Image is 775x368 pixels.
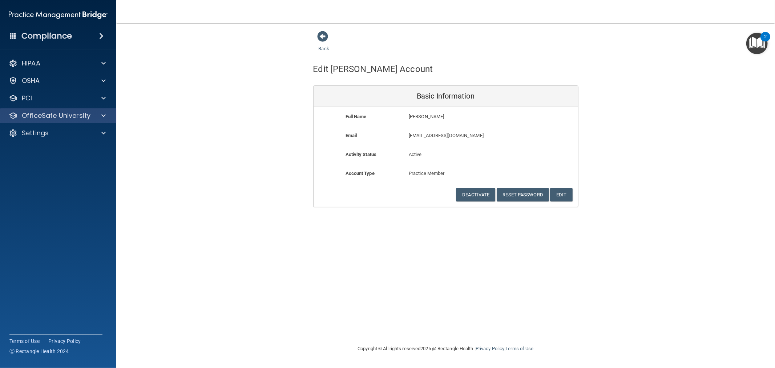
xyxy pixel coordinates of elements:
a: HIPAA [9,59,106,68]
button: Edit [550,188,572,201]
a: PCI [9,94,106,103]
p: Active [409,150,483,159]
a: Privacy Policy [48,337,81,345]
b: Activity Status [346,152,377,157]
a: Privacy Policy [476,346,504,351]
h4: Edit [PERSON_NAME] Account [313,64,433,74]
a: OfficeSafe University [9,111,106,120]
p: OfficeSafe University [22,111,90,120]
div: 2 [764,37,767,46]
b: Full Name [346,114,367,119]
b: Email [346,133,357,138]
span: Ⓒ Rectangle Health 2024 [9,348,69,355]
b: Account Type [346,171,375,176]
div: Copyright © All rights reserved 2025 @ Rectangle Health | | [313,337,578,360]
h4: Compliance [21,31,72,41]
a: Settings [9,129,106,137]
p: PCI [22,94,32,103]
a: OSHA [9,76,106,85]
p: [PERSON_NAME] [409,112,525,121]
p: [EMAIL_ADDRESS][DOMAIN_NAME] [409,131,525,140]
img: PMB logo [9,8,108,22]
p: Practice Member [409,169,483,178]
a: Back [319,37,329,51]
button: Open Resource Center, 2 new notifications [746,33,768,54]
button: Deactivate [456,188,495,201]
button: Reset Password [497,188,549,201]
p: OSHA [22,76,40,85]
a: Terms of Use [505,346,533,351]
iframe: Drift Widget Chat Controller [650,317,766,345]
p: Settings [22,129,49,137]
p: HIPAA [22,59,40,68]
div: Basic Information [314,86,578,107]
a: Terms of Use [9,337,40,345]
